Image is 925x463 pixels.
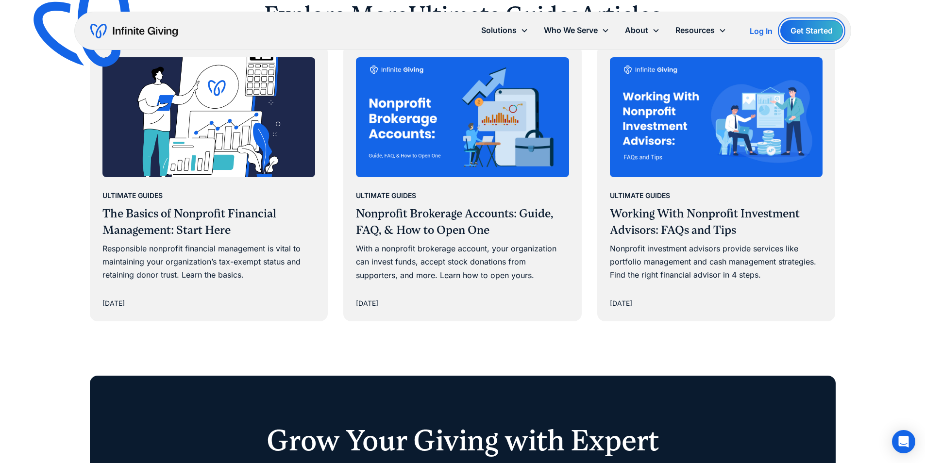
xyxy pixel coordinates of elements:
[750,27,773,35] div: Log In
[102,242,316,282] div: Responsible nonprofit financial management is vital to maintaining your organization’s tax-exempt...
[668,20,734,41] div: Resources
[90,23,178,39] a: home
[675,24,715,37] div: Resources
[598,46,835,320] a: Ultimate GuidesWorking With Nonprofit Investment Advisors: FAQs and TipsNonprofit investment advi...
[356,190,416,201] div: Ultimate Guides
[610,242,823,282] div: Nonprofit investment advisors provide services like portfolio management and cash management stra...
[610,298,632,309] div: [DATE]
[356,242,569,282] div: With a nonprofit brokerage account, your organization can invest funds, accept stock donations fr...
[356,206,569,238] h3: Nonprofit Brokerage Accounts: Guide, FAQ, & How to Open One
[102,190,163,201] div: Ultimate Guides
[102,206,316,238] h3: The Basics of Nonprofit Financial Management: Start Here
[544,24,598,37] div: Who We Serve
[892,430,915,453] div: Open Intercom Messenger
[356,298,378,309] div: [DATE]
[610,206,823,238] h3: Working With Nonprofit Investment Advisors: FAQs and Tips
[102,298,125,309] div: [DATE]
[344,46,581,320] a: Ultimate GuidesNonprofit Brokerage Accounts: Guide, FAQ, & How to Open OneWith a nonprofit broker...
[610,190,670,201] div: Ultimate Guides
[625,24,648,37] div: About
[750,25,773,37] a: Log In
[473,20,536,41] div: Solutions
[536,20,617,41] div: Who We Serve
[780,20,843,42] a: Get Started
[91,46,327,320] a: Ultimate GuidesThe Basics of Nonprofit Financial Management: Start HereResponsible nonprofit fina...
[481,24,517,37] div: Solutions
[617,20,668,41] div: About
